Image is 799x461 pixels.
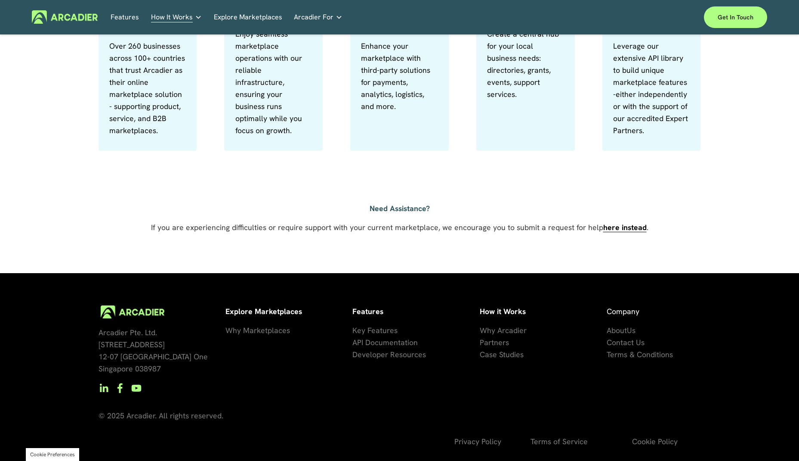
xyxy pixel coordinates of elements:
a: Why Marketplaces [225,324,290,336]
section: Manage previously selected cookie options [26,448,79,461]
span: Arcadier Pte. Ltd. [STREET_ADDRESS] 12-07 [GEOGRAPHIC_DATA] One Singapore 038987 [99,327,208,374]
span: Company [607,306,639,316]
a: Privacy Policy [454,436,501,448]
span: Ca [480,349,489,359]
a: here instead [603,222,647,232]
a: Cookie Policy [632,436,678,448]
p: Leverage our extensive API library to build unique marketplace features -either independently or ... [613,40,690,137]
strong: Explore Marketplaces [225,306,302,316]
iframe: Chat Widget [756,420,799,461]
span: Cookie Policy [632,436,678,446]
span: Privacy Policy [454,436,501,446]
a: artners [484,336,509,349]
span: Arcadier For [294,11,333,23]
a: Why Arcadier [480,324,527,336]
a: Key Features [352,324,398,336]
a: LinkedIn [99,383,109,393]
a: Features [111,10,139,24]
a: About [607,324,627,336]
p: Enjoy seamless marketplace operations with our reliable infrastructure, ensuring your business ru... [235,28,312,137]
a: folder dropdown [151,10,202,24]
p: If you are experiencing difficulties or require support with your current marketplace, we encoura... [99,221,701,234]
strong: Features [352,306,383,316]
a: Contact Us [607,336,645,349]
span: Us [627,325,635,335]
a: folder dropdown [294,10,342,24]
span: Terms & Conditions [607,349,673,359]
a: Explore Marketplaces [214,10,282,24]
span: Terms of Service [531,436,588,446]
a: Facebook [115,383,125,393]
p: Create a central hub for your local business needs: directories, grants, events, support services. [487,28,564,100]
a: Terms of Service [531,436,588,448]
span: artners [484,337,509,347]
a: YouTube [131,383,142,393]
p: Over 260 businesses across 100+ countries that trust Arcadier as their online marketplace solutio... [109,40,186,137]
span: How It Works [151,11,193,23]
span: Why Arcadier [480,325,527,335]
strong: How it Works [480,306,526,316]
a: API Documentation [352,336,418,349]
a: Ca [480,349,489,361]
span: P [480,337,484,347]
span: Contact Us [607,337,645,347]
img: Arcadier [32,10,98,24]
a: Terms & Conditions [607,349,673,361]
span: © 2025 Arcadier. All rights reserved. [99,411,223,421]
a: P [480,336,484,349]
p: Enhance your marketplace with third-party solutions for payments, analytics, logistics, and more. [361,40,438,112]
span: Key Features [352,325,398,335]
button: Cookie Preferences [30,451,75,458]
span: se Studies [489,349,524,359]
span: Why Marketplaces [225,325,290,335]
strong: Need Assistance? [370,203,430,213]
span: About [607,325,627,335]
span: Developer Resources [352,349,426,359]
a: se Studies [489,349,524,361]
a: Get in touch [704,6,767,28]
span: API Documentation [352,337,418,347]
a: Developer Resources [352,349,426,361]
